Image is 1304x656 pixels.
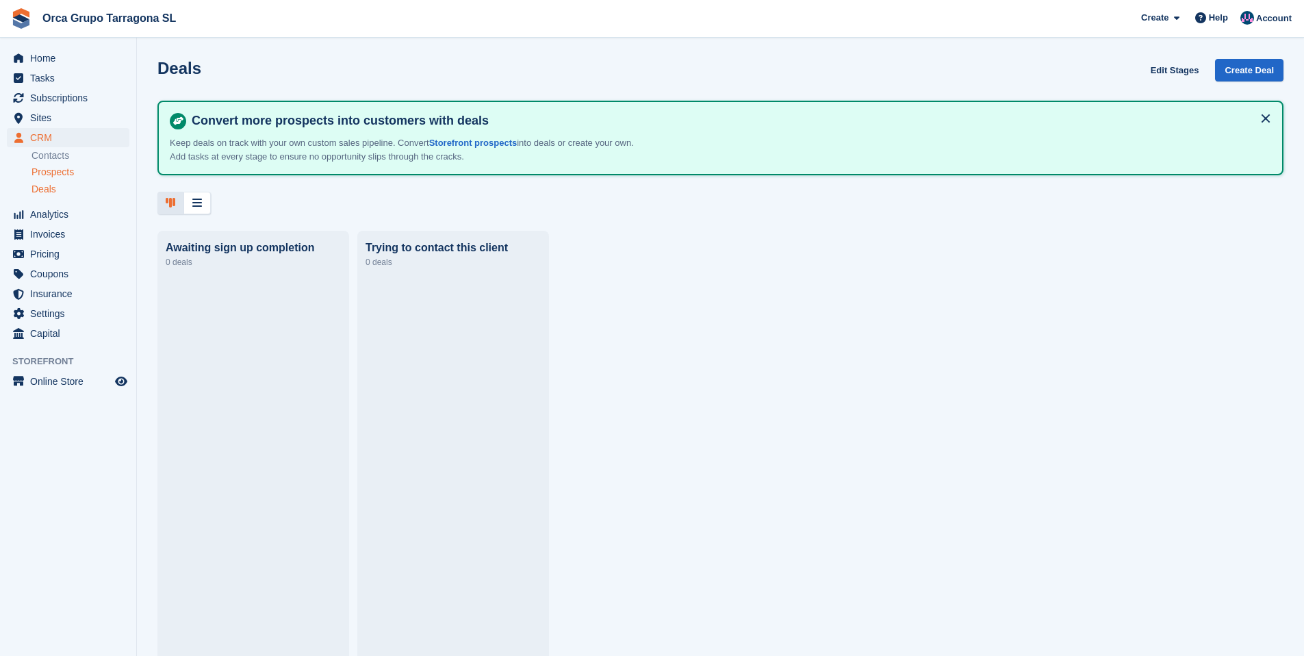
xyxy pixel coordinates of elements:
a: Edit Stages [1145,59,1205,81]
span: Sites [30,108,112,127]
p: Keep deals on track with your own custom sales pipeline. Convert into deals or create your own. A... [170,136,649,163]
span: Account [1256,12,1292,25]
a: Create Deal [1215,59,1283,81]
a: menu [7,88,129,108]
a: menu [7,284,129,303]
span: Settings [30,304,112,323]
h1: Deals [157,59,201,77]
a: menu [7,225,129,244]
span: Tasks [30,68,112,88]
span: Prospects [31,166,74,179]
img: ADMIN MANAGMENT [1240,11,1254,25]
a: menu [7,244,129,264]
h4: Convert more prospects into customers with deals [186,113,1271,129]
a: menu [7,324,129,343]
a: menu [7,68,129,88]
span: Storefront [12,355,136,368]
a: menu [7,108,129,127]
span: Online Store [30,372,112,391]
a: menu [7,264,129,283]
img: stora-icon-8386f47178a22dfd0bd8f6a31ec36ba5ce8667c1dd55bd0f319d3a0aa187defe.svg [11,8,31,29]
a: menu [7,49,129,68]
div: Awaiting sign up completion [166,242,341,254]
a: Deals [31,182,129,197]
span: Deals [31,183,56,196]
a: menu [7,372,129,391]
a: menu [7,128,129,147]
span: Home [30,49,112,68]
a: Storefront prospects [429,138,517,148]
span: Pricing [30,244,112,264]
div: 0 deals [366,254,541,270]
a: menu [7,304,129,323]
a: Contacts [31,149,129,162]
span: Subscriptions [30,88,112,108]
a: Orca Grupo Tarragona SL [37,7,181,29]
span: Create [1141,11,1168,25]
div: 0 deals [166,254,341,270]
a: Prospects [31,165,129,179]
span: Insurance [30,284,112,303]
span: Capital [30,324,112,343]
a: menu [7,205,129,224]
span: CRM [30,128,112,147]
div: Trying to contact this client [366,242,541,254]
a: Preview store [113,373,129,390]
span: Help [1209,11,1228,25]
span: Invoices [30,225,112,244]
span: Analytics [30,205,112,224]
span: Coupons [30,264,112,283]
